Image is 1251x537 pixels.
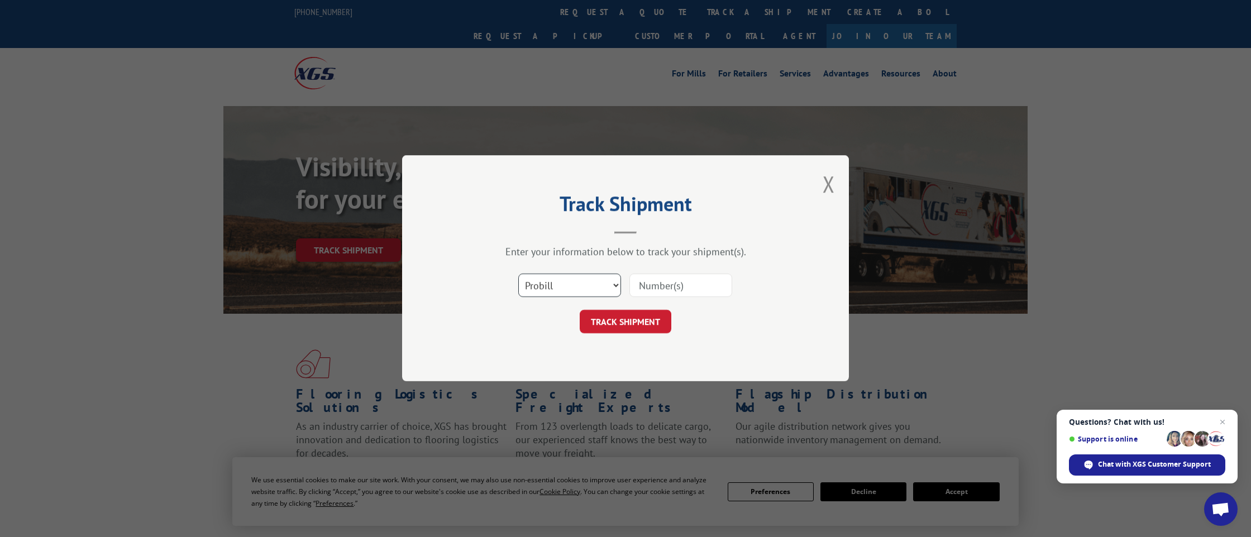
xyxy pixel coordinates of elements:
[1069,435,1163,443] span: Support is online
[1069,418,1225,426] span: Questions? Chat with us!
[1098,459,1211,469] span: Chat with XGS Customer Support
[823,169,835,199] button: Close modal
[458,196,793,217] h2: Track Shipment
[1204,492,1238,526] div: Open chat
[629,274,732,298] input: Number(s)
[458,246,793,258] div: Enter your information below to track your shipment(s).
[580,310,671,334] button: TRACK SHIPMENT
[1069,454,1225,476] div: Chat with XGS Customer Support
[1216,415,1229,429] span: Close chat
